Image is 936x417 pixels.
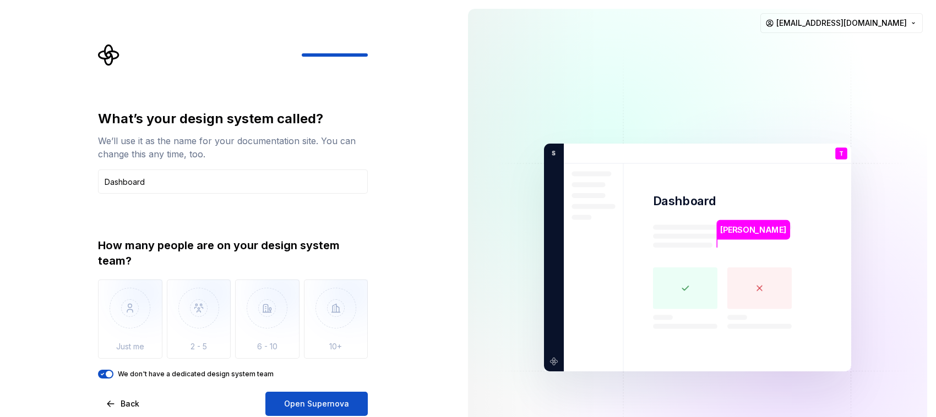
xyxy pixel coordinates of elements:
label: We don't have a dedicated design system team [118,370,274,378]
button: [EMAIL_ADDRESS][DOMAIN_NAME] [760,13,923,33]
span: [EMAIL_ADDRESS][DOMAIN_NAME] [776,18,907,29]
svg: Supernova Logo [98,44,120,66]
p: S [548,149,556,158]
p: T [839,151,844,157]
input: Design system name [98,169,368,194]
button: Open Supernova [265,392,368,416]
p: Dashboard [653,193,716,209]
div: What’s your design system called? [98,110,368,128]
span: Open Supernova [284,398,349,409]
p: [PERSON_NAME] [720,224,786,236]
div: We’ll use it as the name for your documentation site. You can change this any time, too. [98,134,368,161]
span: Back [121,398,139,409]
div: How many people are on your design system team? [98,238,368,268]
button: Back [98,392,149,416]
